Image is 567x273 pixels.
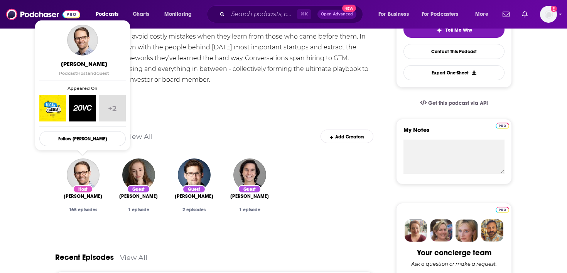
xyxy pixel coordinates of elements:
[67,25,98,56] img: Logan Bartlett
[430,219,452,242] img: Barbara Profile
[496,207,509,213] img: Podchaser Pro
[99,95,125,121] a: +2
[39,131,126,146] button: Follow [PERSON_NAME]
[119,193,158,199] a: Molly White
[88,71,96,76] span: and
[342,5,356,12] span: New
[182,185,206,193] div: Guest
[159,8,202,20] button: open menu
[172,207,216,212] div: 2 episodes
[41,60,127,67] span: [PERSON_NAME]
[233,158,266,191] img: Ben Gilbert
[411,261,497,267] div: Ask a question or make a request.
[373,8,418,20] button: open menu
[540,6,557,23] span: Logged in as danikarchmer
[540,6,557,23] button: Show profile menu
[119,193,158,199] span: [PERSON_NAME]
[321,130,373,143] div: Add Creators
[41,60,127,76] a: [PERSON_NAME]PodcastHostandGuest
[321,12,353,16] span: Open Advanced
[67,158,100,191] img: Logan Bartlett
[228,8,297,20] input: Search podcasts, credits, & more...
[127,185,150,193] div: Guest
[428,100,488,106] span: Get this podcast via API
[6,7,80,22] img: Podchaser - Follow, Share and Rate Podcasts
[403,126,505,140] label: My Notes
[69,95,96,121] img: The Twenty Minute VC (20VC): Venture Capital | Startup Funding | The Pitch
[175,193,213,199] a: Sam Lessin
[403,22,505,38] button: tell me why sparkleTell Me Why
[133,9,149,20] span: Charts
[414,94,494,113] a: Get this podcast via API
[445,27,472,33] span: Tell Me Why
[39,95,66,121] img: The Logan Bartlett Show
[481,219,503,242] img: Jon Profile
[59,71,109,76] span: Podcast Host Guest
[378,9,409,20] span: For Business
[540,6,557,23] img: User Profile
[73,185,93,193] div: Host
[422,9,459,20] span: For Podcasters
[175,193,213,199] span: [PERSON_NAME]
[39,86,126,91] span: Appeared On
[122,158,155,191] img: Molly White
[499,8,513,21] a: Show notifications dropdown
[128,8,154,20] a: Charts
[90,8,128,20] button: open menu
[496,206,509,213] a: Pro website
[238,185,261,193] div: Guest
[55,31,373,107] div: Startups grow faster and avoid costly mistakes when they learn from those who came before them. I...
[475,9,488,20] span: More
[456,219,478,242] img: Jules Profile
[64,193,102,199] span: [PERSON_NAME]
[519,8,531,21] a: Show notifications dropdown
[417,248,491,258] div: Your concierge team
[117,207,160,212] div: 1 episode
[470,8,498,20] button: open menu
[297,9,311,19] span: ⌘ K
[496,121,509,129] a: Pro website
[551,6,557,12] svg: Add a profile image
[164,9,192,20] span: Monitoring
[125,132,153,140] a: View All
[55,253,114,262] a: Recent Episodes
[230,193,269,199] span: [PERSON_NAME]
[64,193,102,199] a: Logan Bartlett
[228,207,271,212] div: 1 episode
[403,65,505,80] button: Export One-Sheet
[61,207,105,212] div: 165 episodes
[120,253,147,261] a: View All
[405,219,427,242] img: Sydney Profile
[496,123,509,129] img: Podchaser Pro
[96,9,118,20] span: Podcasts
[317,10,356,19] button: Open AdvancedNew
[403,44,505,59] a: Contact This Podcast
[436,27,442,33] img: tell me why sparkle
[214,5,370,23] div: Search podcasts, credits, & more...
[178,158,211,191] img: Sam Lessin
[417,8,470,20] button: open menu
[230,193,269,199] a: Ben Gilbert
